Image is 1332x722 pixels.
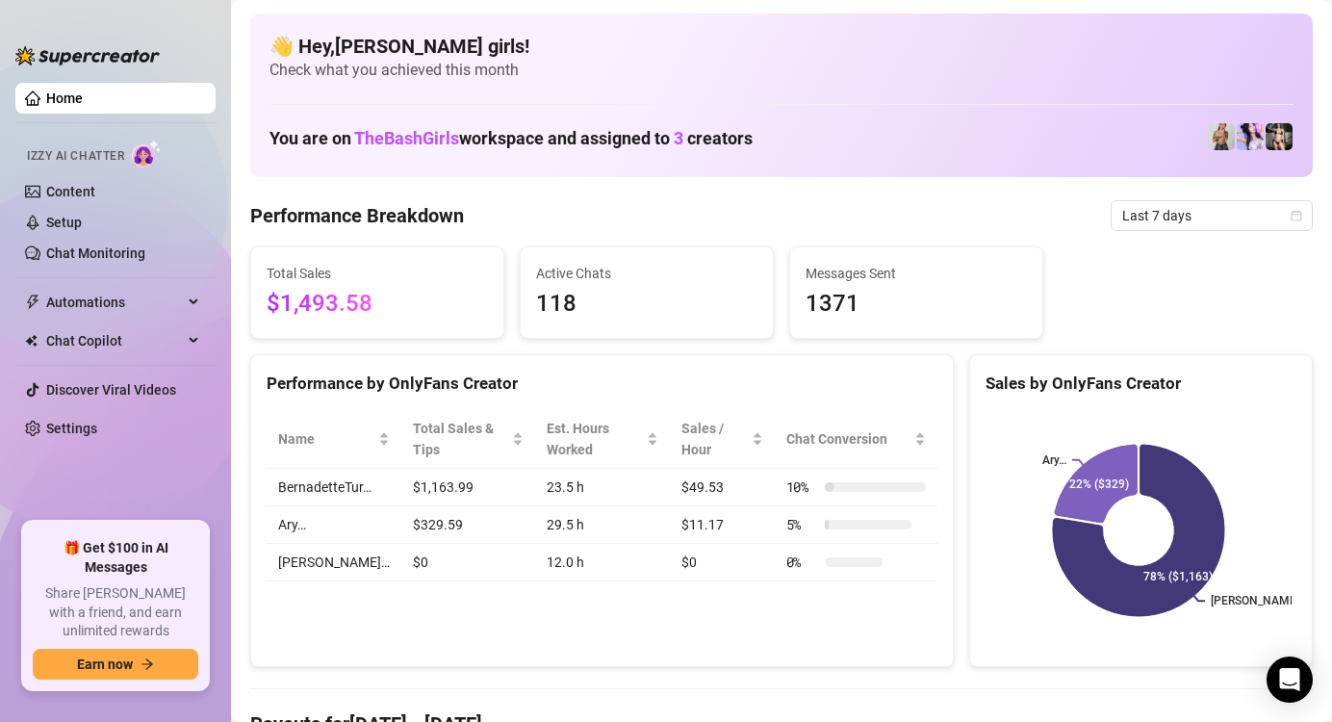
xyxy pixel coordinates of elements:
[786,552,817,573] span: 0 %
[269,60,1294,81] span: Check what you achieved this month
[269,128,753,149] h1: You are on workspace and assigned to creators
[267,371,937,397] div: Performance by OnlyFans Creator
[267,544,401,581] td: [PERSON_NAME]…
[25,295,40,310] span: thunderbolt
[670,506,774,544] td: $11.17
[674,128,683,148] span: 3
[401,544,535,581] td: $0
[354,128,459,148] span: TheBashGirls
[278,428,374,450] span: Name
[670,469,774,506] td: $49.53
[1042,453,1066,467] text: Ary…
[1237,123,1264,150] img: Ary
[536,286,757,322] span: 118
[401,506,535,544] td: $329.59
[250,202,464,229] h4: Performance Breakdown
[670,410,774,469] th: Sales / Hour
[267,410,401,469] th: Name
[267,263,488,284] span: Total Sales
[46,287,183,318] span: Automations
[681,418,747,460] span: Sales / Hour
[535,469,670,506] td: 23.5 h
[775,410,937,469] th: Chat Conversion
[77,657,133,672] span: Earn now
[986,371,1296,397] div: Sales by OnlyFans Creator
[46,245,145,261] a: Chat Monitoring
[535,506,670,544] td: 29.5 h
[46,215,82,230] a: Setup
[267,506,401,544] td: Ary…
[1211,595,1308,608] text: [PERSON_NAME]...
[535,544,670,581] td: 12.0 h
[46,421,97,436] a: Settings
[401,469,535,506] td: $1,163.99
[1122,201,1301,230] span: Last 7 days
[269,33,1294,60] h4: 👋 Hey, [PERSON_NAME] girls !
[413,418,508,460] span: Total Sales & Tips
[1208,123,1235,150] img: BernadetteTur
[141,658,154,671] span: arrow-right
[33,539,198,577] span: 🎁 Get $100 in AI Messages
[786,428,910,450] span: Chat Conversion
[1266,123,1293,150] img: Bonnie
[401,410,535,469] th: Total Sales & Tips
[15,46,160,65] img: logo-BBDzfeDw.svg
[46,90,83,106] a: Home
[267,469,401,506] td: BernadetteTur…
[33,584,198,641] span: Share [PERSON_NAME] with a friend, and earn unlimited rewards
[1291,210,1302,221] span: calendar
[46,184,95,199] a: Content
[27,147,124,166] span: Izzy AI Chatter
[670,544,774,581] td: $0
[806,263,1027,284] span: Messages Sent
[536,263,757,284] span: Active Chats
[46,325,183,356] span: Chat Copilot
[786,477,817,498] span: 10 %
[132,140,162,168] img: AI Chatter
[806,286,1027,322] span: 1371
[786,514,817,535] span: 5 %
[547,418,643,460] div: Est. Hours Worked
[33,649,198,680] button: Earn nowarrow-right
[267,286,488,322] span: $1,493.58
[1267,657,1313,703] div: Open Intercom Messenger
[25,334,38,348] img: Chat Copilot
[46,382,176,398] a: Discover Viral Videos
